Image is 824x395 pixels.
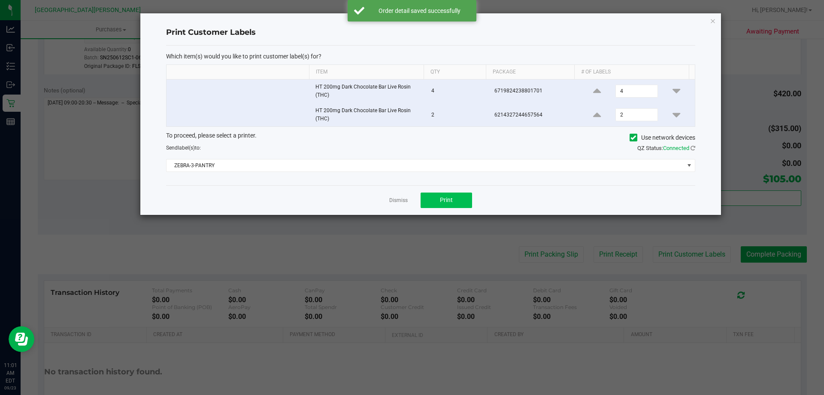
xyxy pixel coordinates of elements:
[166,27,695,38] h4: Print Customer Labels
[369,6,470,15] div: Order detail saved successfully
[178,145,195,151] span: label(s)
[166,52,695,60] p: Which item(s) would you like to print customer label(s) for?
[9,326,34,352] iframe: Resource center
[310,80,426,103] td: HT 200mg Dark Chocolate Bar Live Rosin (THC)
[424,65,486,80] th: Qty
[309,65,424,80] th: Item
[426,80,489,103] td: 4
[630,133,695,142] label: Use network devices
[637,145,695,151] span: QZ Status:
[663,145,689,151] span: Connected
[389,197,408,204] a: Dismiss
[166,145,201,151] span: Send to:
[574,65,689,80] th: # of labels
[160,131,702,144] div: To proceed, please select a printer.
[310,103,426,126] td: HT 200mg Dark Chocolate Bar Live Rosin (THC)
[489,103,579,126] td: 6214327244657564
[167,159,684,171] span: ZEBRA-3-PANTRY
[421,193,472,208] button: Print
[426,103,489,126] td: 2
[440,196,453,203] span: Print
[489,80,579,103] td: 6719824238801701
[486,65,574,80] th: Package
